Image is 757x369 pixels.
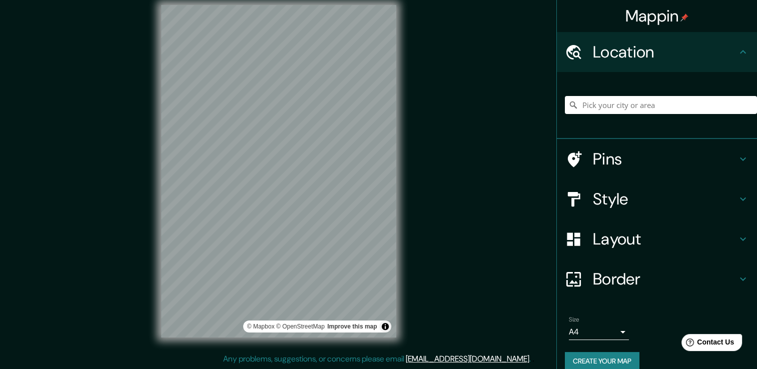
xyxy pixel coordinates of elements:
h4: Pins [593,149,737,169]
div: Location [557,32,757,72]
canvas: Map [161,5,396,337]
div: . [531,353,532,365]
p: Any problems, suggestions, or concerns please email . [223,353,531,365]
h4: Style [593,189,737,209]
div: Border [557,259,757,299]
h4: Mappin [625,6,689,26]
img: pin-icon.png [680,13,688,21]
div: Pins [557,139,757,179]
div: . [532,353,534,365]
label: Size [569,315,579,324]
iframe: Help widget launcher [668,330,746,358]
a: Map feedback [327,323,377,330]
a: [EMAIL_ADDRESS][DOMAIN_NAME] [406,353,529,364]
div: Style [557,179,757,219]
div: A4 [569,324,629,340]
button: Toggle attribution [379,320,391,332]
h4: Layout [593,229,737,249]
input: Pick your city or area [565,96,757,114]
a: OpenStreetMap [276,323,325,330]
div: Layout [557,219,757,259]
h4: Border [593,269,737,289]
a: Mapbox [247,323,275,330]
h4: Location [593,42,737,62]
